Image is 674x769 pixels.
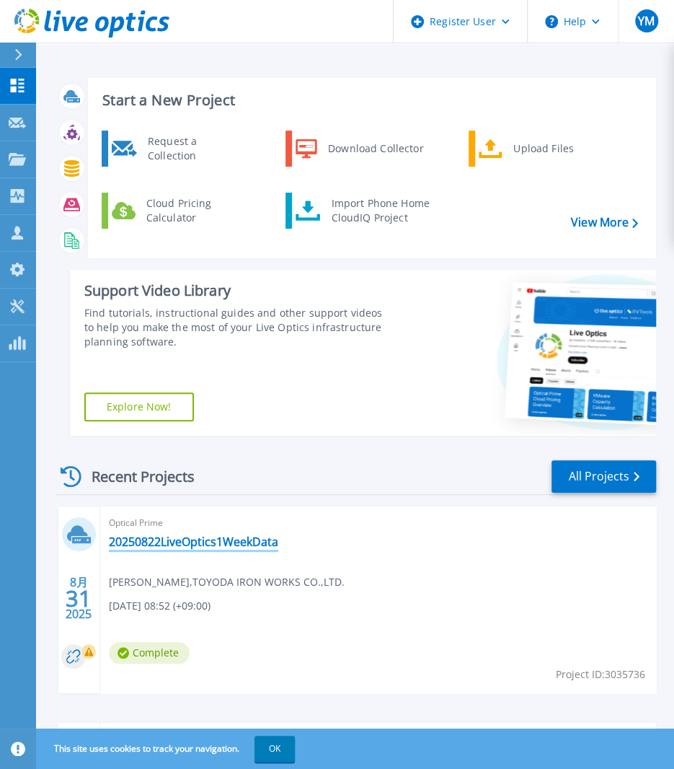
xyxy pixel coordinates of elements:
[551,460,656,493] a: All Projects
[324,196,436,225] div: Import Phone Home CloudIQ Project
[139,196,246,225] div: Cloud Pricing Calculator
[84,281,385,300] div: Support Video Library
[469,131,616,167] a: Upload Files
[109,515,647,531] span: Optical Prime
[84,306,385,349] div: Find tutorials, instructional guides and other support videos to help you make the most of your L...
[84,392,194,421] a: Explore Now!
[102,193,249,229] a: Cloud Pricing Calculator
[141,134,246,163] div: Request a Collection
[40,736,295,762] span: This site uses cookies to track your navigation.
[65,572,92,625] div: 8月 2025
[254,736,295,762] button: OK
[66,592,92,605] span: 31
[109,535,278,549] a: 20250822LiveOptics1WeekData
[102,92,637,108] h3: Start a New Project
[506,134,613,163] div: Upload Files
[109,642,190,664] span: Complete
[321,134,430,163] div: Download Collector
[109,598,210,614] span: [DATE] 08:52 (+09:00)
[285,131,433,167] a: Download Collector
[556,667,645,682] span: Project ID: 3035736
[638,15,655,27] span: YM
[102,131,249,167] a: Request a Collection
[56,459,214,494] div: Recent Projects
[109,574,345,590] span: [PERSON_NAME] , TOYODA IRON WORKS CO.,LTD.
[571,216,638,229] a: View More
